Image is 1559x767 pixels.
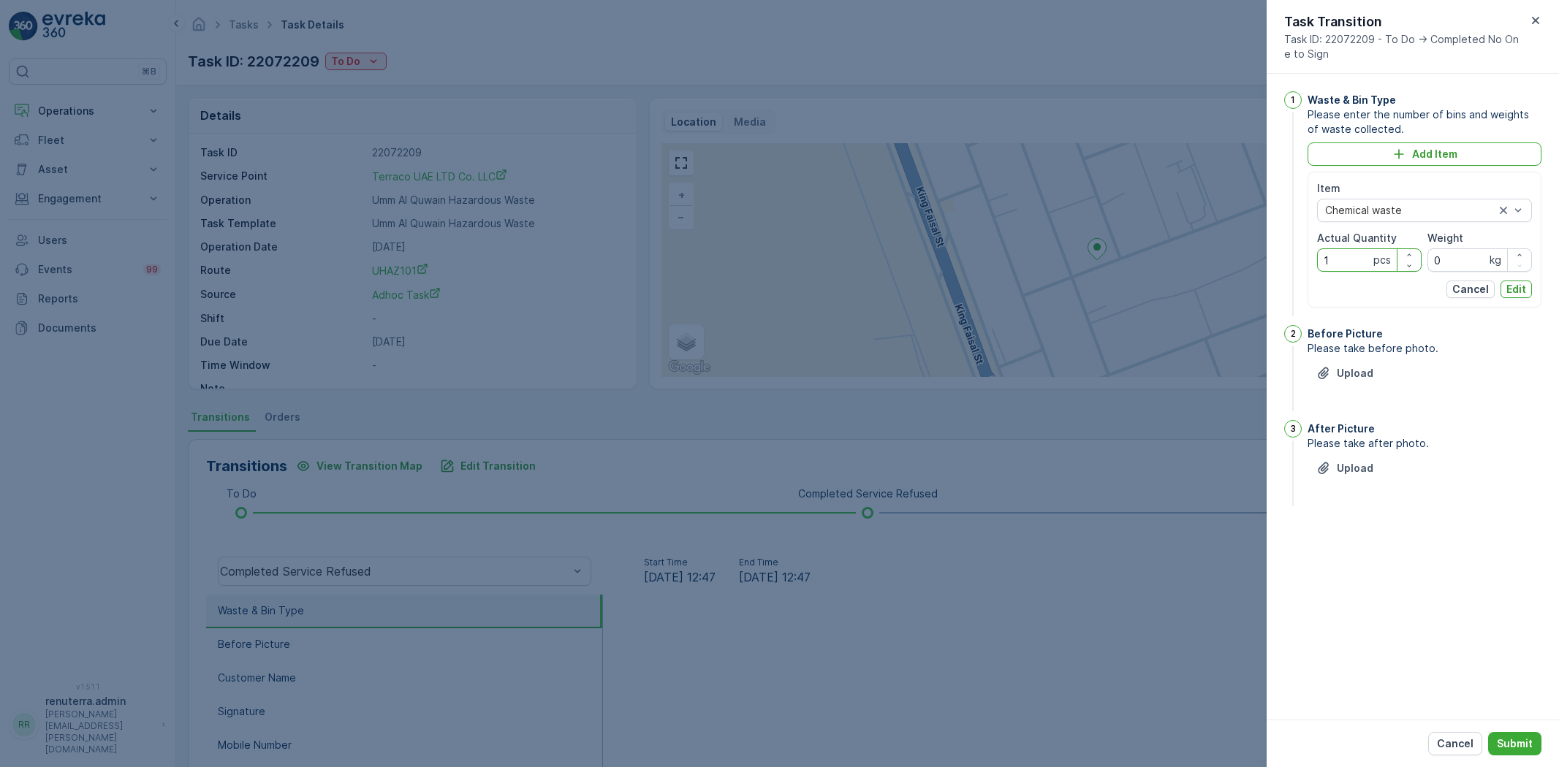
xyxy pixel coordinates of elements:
p: After Picture [1308,421,1375,436]
div: 2 [1284,325,1302,343]
label: Actual Quantity [1317,232,1397,244]
p: kg [1490,253,1501,267]
button: Cancel [1428,732,1482,755]
button: Upload File [1308,457,1382,480]
label: Item [1317,182,1340,194]
div: 3 [1284,420,1302,438]
p: Upload [1337,366,1373,381]
p: Edit [1506,282,1526,297]
p: Submit [1497,736,1533,751]
p: Task Transition [1284,12,1527,32]
p: pcs [1373,253,1391,267]
button: Submit [1488,732,1541,755]
p: Upload [1337,461,1373,476]
p: Cancel [1437,736,1473,751]
span: Please enter the number of bins and weights of waste collected. [1308,107,1541,137]
button: Cancel [1446,281,1495,298]
p: Waste & Bin Type [1308,93,1396,107]
span: Please take before photo. [1308,341,1541,356]
p: Before Picture [1308,327,1383,341]
p: Cancel [1452,282,1489,297]
label: Weight [1427,232,1463,244]
span: Please take after photo. [1308,436,1541,451]
button: Add Item [1308,142,1541,166]
div: 1 [1284,91,1302,109]
span: Task ID: 22072209 - To Do -> Completed No One to Sign [1284,32,1527,61]
p: Add Item [1412,147,1457,161]
button: Upload File [1308,362,1382,385]
button: Edit [1501,281,1532,298]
